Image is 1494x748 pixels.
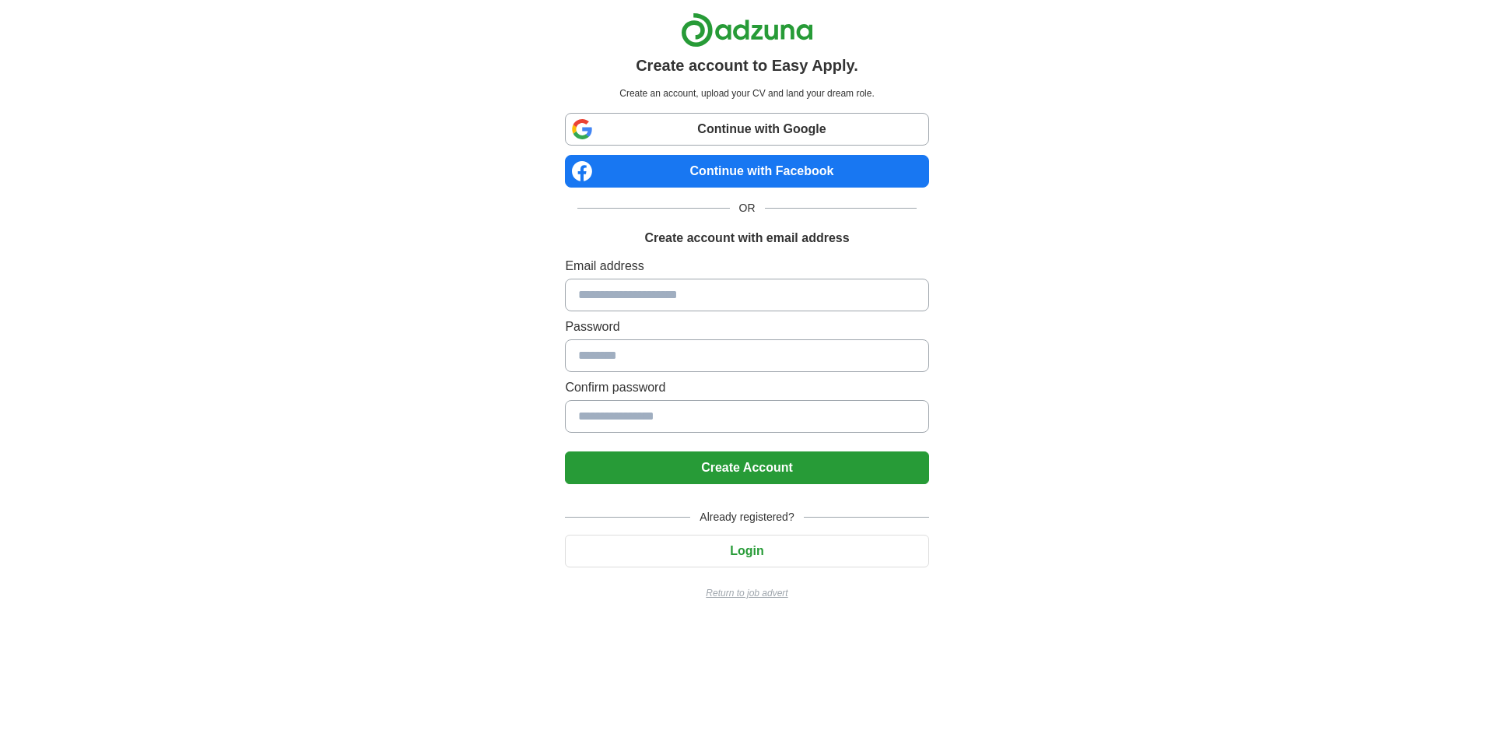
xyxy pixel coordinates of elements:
[690,509,803,525] span: Already registered?
[565,257,928,276] label: Email address
[565,451,928,484] button: Create Account
[565,113,928,146] a: Continue with Google
[568,86,925,100] p: Create an account, upload your CV and land your dream role.
[644,229,849,248] h1: Create account with email address
[565,586,928,600] a: Return to job advert
[681,12,813,47] img: Adzuna logo
[565,544,928,557] a: Login
[565,535,928,567] button: Login
[730,200,765,216] span: OR
[565,318,928,336] label: Password
[565,378,928,397] label: Confirm password
[565,155,928,188] a: Continue with Facebook
[636,54,858,77] h1: Create account to Easy Apply.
